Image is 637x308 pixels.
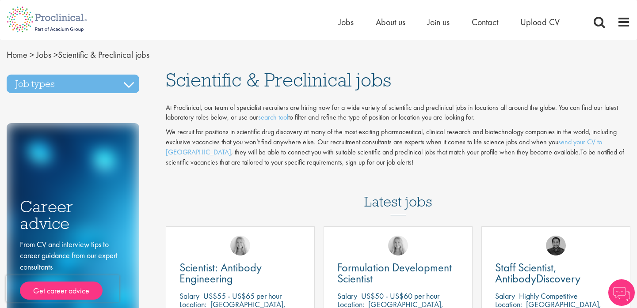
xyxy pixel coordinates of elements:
span: Scientific & Preclinical jobs [7,49,149,60]
a: About us [376,16,405,28]
img: Mike Raletz [546,236,566,255]
span: Staff Scientist, AntibodyDiscovery [495,260,580,286]
span: Salary [337,291,357,301]
a: send your CV to [GEOGRAPHIC_DATA] [166,137,602,157]
iframe: reCAPTCHA [6,275,119,302]
a: Scientist: Antibody Engineering [179,262,301,284]
span: Formulation Development Scientist [337,260,452,286]
div: From CV and interview tips to career guidance from our expert consultants [20,239,126,300]
p: At Proclinical, our team of specialist recruiters are hiring now for a wide variety of scientific... [166,103,630,123]
span: Scientific & Preclinical jobs [166,68,391,92]
a: Staff Scientist, AntibodyDiscovery [495,262,617,284]
a: Join us [427,16,450,28]
span: Salary [179,291,199,301]
a: Upload CV [520,16,560,28]
a: Formulation Development Scientist [337,262,459,284]
img: Chatbot [608,279,635,306]
h3: Latest jobs [364,172,432,215]
p: US$55 - US$65 per hour [203,291,282,301]
h3: Career advice [20,198,126,232]
h3: Job types [7,75,139,93]
img: Shannon Briggs [388,236,408,255]
span: > [53,49,58,60]
a: breadcrumb link to Home [7,49,27,60]
img: Shannon Briggs [230,236,250,255]
p: US$50 - US$60 per hour [361,291,439,301]
a: Contact [472,16,498,28]
span: Scientist: Antibody Engineering [179,260,262,286]
p: We recruit for positions in scientific drug discovery at many of the most exciting pharmaceutical... [166,127,630,167]
p: Highly Competitive [519,291,578,301]
span: > [30,49,34,60]
span: To be notified of scientific vacancies that are tailored to your specific requirements, sign up f... [166,147,624,167]
a: Jobs [339,16,354,28]
a: breadcrumb link to Jobs [36,49,51,60]
span: Salary [495,291,515,301]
